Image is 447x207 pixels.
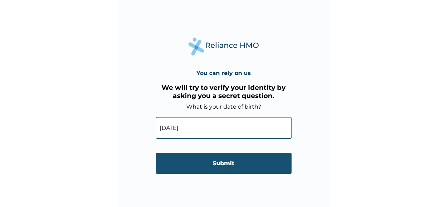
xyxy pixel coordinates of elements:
input: DD-MM-YYYY [156,117,292,139]
img: Reliance Health's Logo [188,38,259,56]
h3: We will try to verify your identity by asking you a secret question. [156,84,292,100]
h4: You can rely on us [196,70,251,76]
input: Submit [156,153,292,174]
label: What is your date of birth? [186,103,261,110]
